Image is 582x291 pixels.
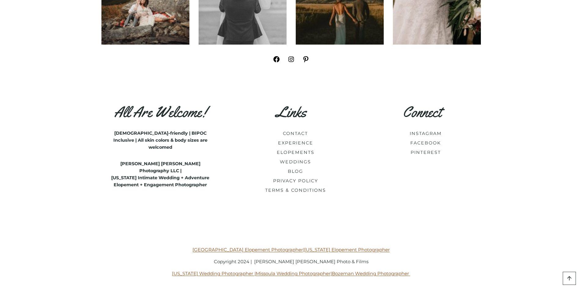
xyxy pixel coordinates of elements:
[109,103,212,121] h3: All Are Welcome!
[172,271,256,276] a: [US_STATE] Wedding Photographer |
[256,271,331,276] a: Missoula Wedding Photographer
[563,272,576,285] a: Scroll to top
[411,150,441,155] a: PINTEREST
[288,169,303,174] a: BLOG
[331,271,332,276] a: |
[332,271,409,276] a: Bozeman Wedding Photographer
[101,258,481,265] p: Copyright 2024 | [PERSON_NAME] [PERSON_NAME] Photo & Films
[280,159,311,165] a: WEDDINGS
[410,131,442,136] a: INSTAGRAM
[277,150,314,155] a: ELOPEMENTS
[113,130,207,150] strong: [DEMOGRAPHIC_DATA]-friendly | BIPOC Inclusive | All skin colors & body sizes are welcomed
[303,247,390,253] a: |[US_STATE] Elopement Photographer
[278,140,313,146] a: EXPERIENCE
[410,140,441,146] a: FACEBOOK
[273,178,318,184] a: PRIVACY POLICY
[283,131,308,136] a: CONTACT
[370,103,474,121] h3: Connect
[111,161,209,187] strong: [PERSON_NAME] [PERSON_NAME] Photography LLC | [US_STATE] Intimate Wedding + Adventure Elopement +...
[240,103,343,121] h3: Links
[265,187,326,193] a: TERMS & CONDITIONS
[192,247,303,253] a: [GEOGRAPHIC_DATA] Elopement Photographer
